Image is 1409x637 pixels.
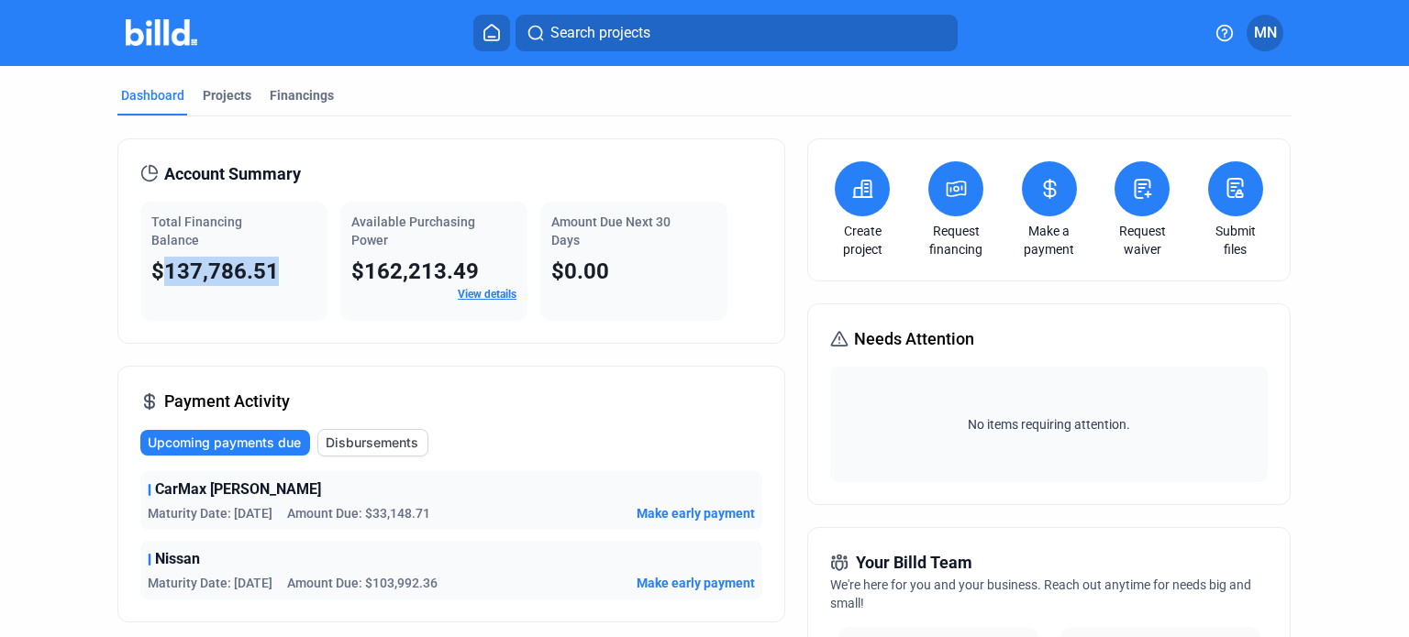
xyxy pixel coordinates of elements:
[551,214,671,247] span: Amount Due Next 30 Days
[126,19,198,46] img: Billd Company Logo
[1204,222,1268,258] a: Submit files
[458,288,516,301] a: View details
[1110,222,1174,258] a: Request waiver
[551,258,609,284] span: $0.00
[151,258,279,284] span: $137,786.51
[155,548,200,570] span: Nissan
[854,326,974,352] span: Needs Attention
[830,222,894,258] a: Create project
[155,478,321,500] span: CarMax [PERSON_NAME]
[326,434,418,452] span: Disbursements
[148,574,272,592] span: Maturity Date: [DATE]
[151,214,242,247] span: Total Financing Balance
[924,222,988,258] a: Request financing
[856,550,972,576] span: Your Billd Team
[516,15,958,51] button: Search projects
[148,504,272,522] span: Maturity Date: [DATE]
[270,86,334,104] div: Financings
[317,429,428,456] button: Disbursements
[140,430,310,456] button: Upcoming payments due
[287,504,430,522] span: Amount Due: $33,148.71
[637,574,755,592] button: Make early payment
[550,22,650,44] span: Search projects
[1247,15,1283,51] button: MN
[164,389,290,414] span: Payment Activity
[838,415,1259,434] span: No items requiring attention.
[1254,22,1277,44] span: MN
[830,577,1251,610] span: We're here for you and your business. Reach out anytime for needs big and small!
[121,86,184,104] div: Dashboard
[287,574,438,592] span: Amount Due: $103,992.36
[351,258,479,284] span: $162,213.49
[148,434,301,452] span: Upcoming payments due
[203,86,251,104] div: Projects
[164,161,301,187] span: Account Summary
[637,504,755,522] button: Make early payment
[351,214,475,247] span: Available Purchasing Power
[1017,222,1082,258] a: Make a payment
